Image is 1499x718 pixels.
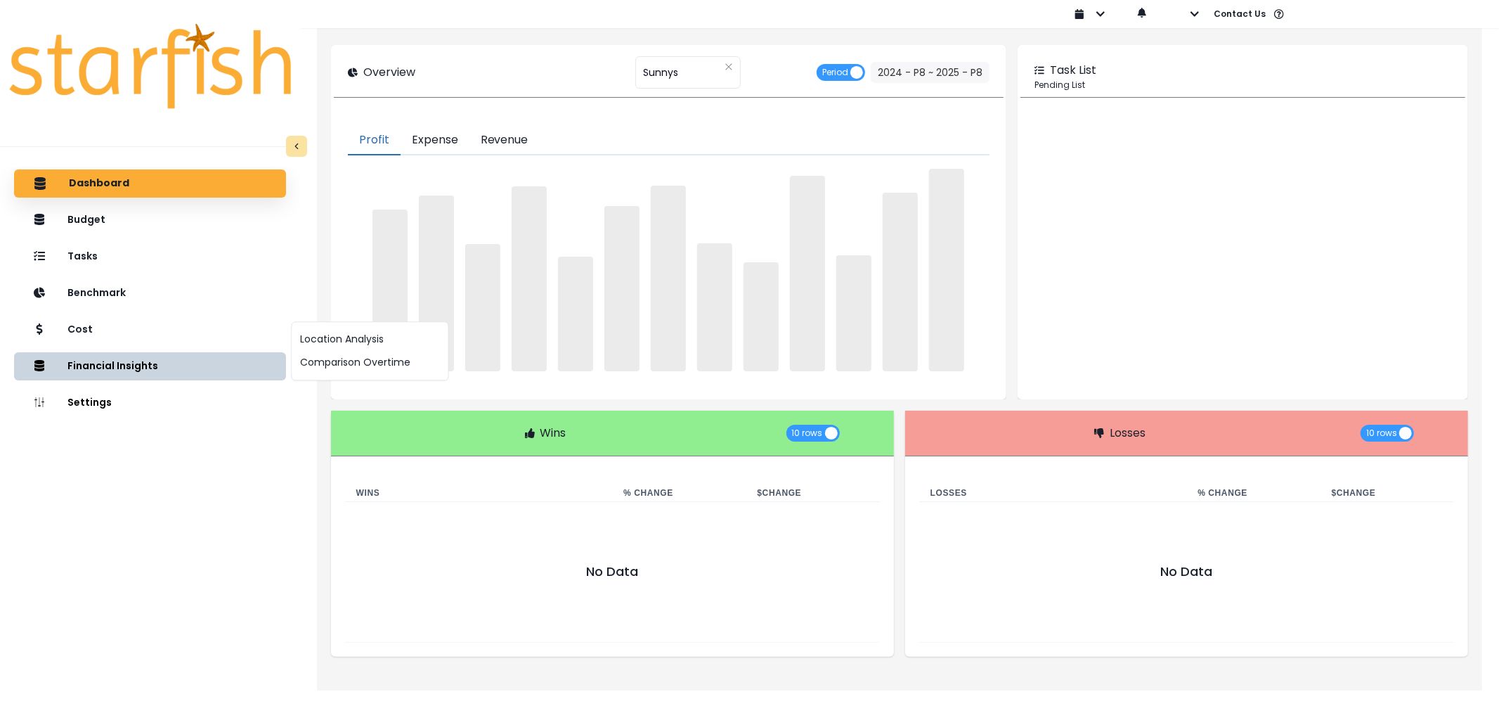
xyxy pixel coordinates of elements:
th: $ Change [746,485,880,502]
p: Dashboard [69,177,129,190]
p: Benchmark [67,287,126,299]
span: ‌ [558,257,593,371]
button: Comparison Overtime [292,351,448,374]
p: Overview [363,64,415,81]
p: No Data [930,566,1443,577]
button: Cost [14,316,286,344]
button: Expense [401,126,469,155]
p: Task List [1050,62,1096,79]
button: Settings [14,389,286,417]
span: Sunnys [643,58,678,87]
th: Wins [345,485,613,502]
span: 10 rows [792,425,823,442]
p: Pending List [1034,79,1451,91]
p: Cost [67,323,93,335]
p: Wins [540,425,566,442]
span: ‌ [512,186,547,371]
span: ‌ [372,210,408,371]
span: 10 rows [1366,425,1397,442]
button: Tasks [14,243,286,271]
span: ‌ [419,195,454,371]
span: ‌ [929,169,964,371]
p: No Data [356,566,869,577]
span: ‌ [604,206,640,371]
span: ‌ [465,244,500,371]
button: Revenue [469,126,540,155]
button: Location Analysis [292,328,448,351]
th: % Change [1186,485,1320,502]
span: Period [822,64,848,81]
p: Budget [67,214,105,226]
span: ‌ [883,193,918,371]
button: Clear [725,60,733,74]
span: ‌ [651,186,686,371]
span: ‌ [744,262,779,371]
svg: close [725,63,733,71]
button: Financial Insights [14,352,286,380]
span: ‌ [836,255,871,371]
span: ‌ [697,243,732,371]
p: Tasks [67,250,98,262]
p: Losses [1110,425,1146,442]
button: Dashboard [14,169,286,198]
button: 2024 - P8 ~ 2025 - P8 [871,62,989,83]
th: $ Change [1320,485,1454,502]
button: Benchmark [14,279,286,307]
span: ‌ [790,176,825,371]
button: Budget [14,206,286,234]
button: Profit [348,126,401,155]
th: % Change [612,485,746,502]
th: Losses [919,485,1187,502]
